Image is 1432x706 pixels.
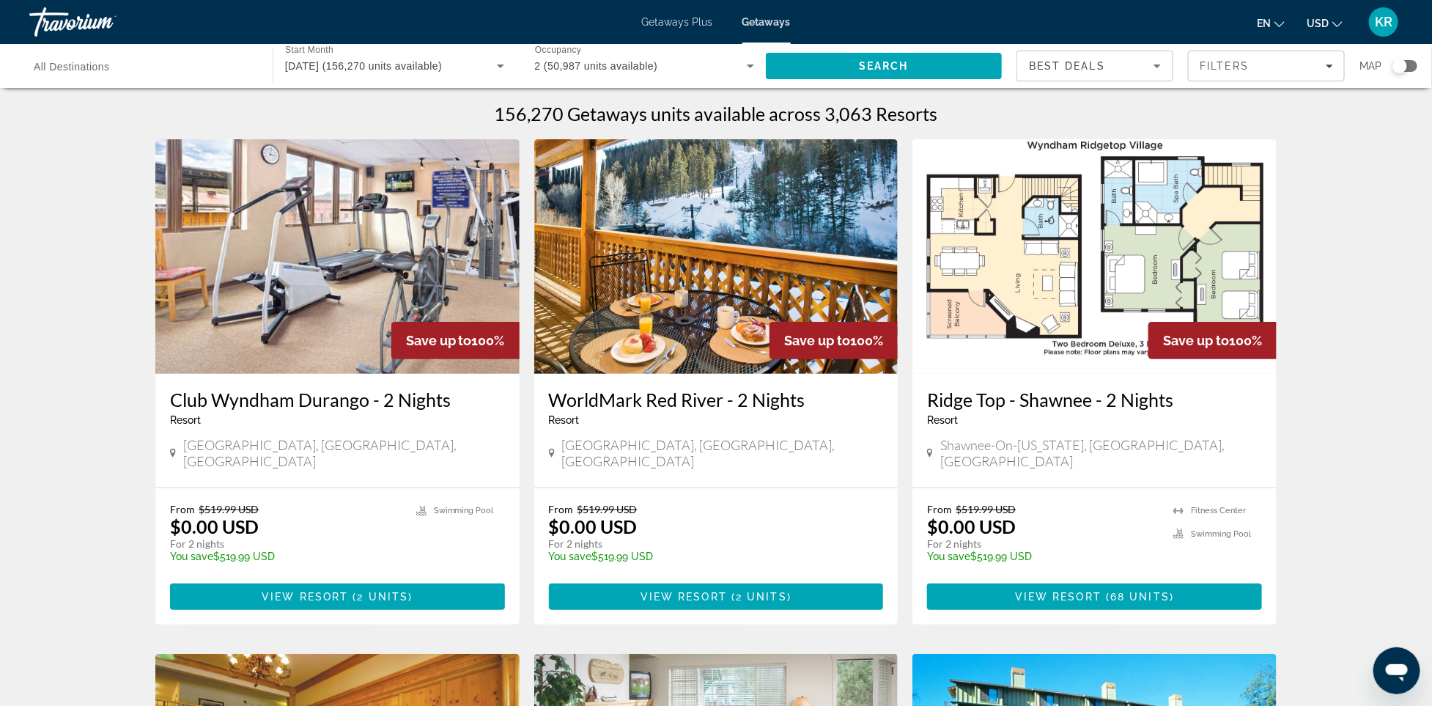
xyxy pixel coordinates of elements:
[927,389,1262,411] a: Ridge Top - Shawnee - 2 Nights
[927,503,952,515] span: From
[769,322,898,359] div: 100%
[170,537,402,551] p: For 2 nights
[535,45,581,55] span: Occupancy
[927,551,1159,562] p: $519.99 USD
[641,591,727,603] span: View Resort
[434,506,494,515] span: Swimming Pool
[170,414,201,426] span: Resort
[1373,647,1420,694] iframe: Button to launch messaging window
[406,333,472,348] span: Save up to
[199,503,259,515] span: $519.99 USD
[1257,12,1285,34] button: Change language
[742,16,791,28] a: Getaways
[784,333,850,348] span: Save up to
[1191,529,1251,539] span: Swimming Pool
[549,551,869,562] p: $519.99 USD
[549,551,592,562] span: You save
[170,503,195,515] span: From
[170,584,505,610] button: View Resort(2 units)
[1110,591,1170,603] span: 68 units
[1365,7,1403,37] button: User Menu
[766,53,1002,79] button: Search
[348,591,413,603] span: ( )
[170,515,259,537] p: $0.00 USD
[1015,591,1101,603] span: View Resort
[358,591,409,603] span: 2 units
[285,45,333,55] span: Start Month
[956,503,1016,515] span: $519.99 USD
[34,61,110,73] span: All Destinations
[549,414,580,426] span: Resort
[927,414,958,426] span: Resort
[549,503,574,515] span: From
[534,139,898,374] img: WorldMark Red River - 2 Nights
[1029,57,1161,75] mat-select: Sort by
[727,591,791,603] span: ( )
[927,551,970,562] span: You save
[577,503,638,515] span: $519.99 USD
[391,322,520,359] div: 100%
[183,437,505,469] span: [GEOGRAPHIC_DATA], [GEOGRAPHIC_DATA], [GEOGRAPHIC_DATA]
[912,139,1277,374] img: Ridge Top - Shawnee - 2 Nights
[155,139,520,374] img: Club Wyndham Durango - 2 Nights
[859,60,909,72] span: Search
[927,515,1016,537] p: $0.00 USD
[549,389,884,411] a: WorldMark Red River - 2 Nights
[535,60,658,72] span: 2 (50,987 units available)
[549,515,638,537] p: $0.00 USD
[927,584,1262,610] button: View Resort(68 units)
[29,3,176,41] a: Travorium
[1029,60,1105,72] span: Best Deals
[549,584,884,610] button: View Resort(2 units)
[549,537,869,551] p: For 2 nights
[285,60,443,72] span: [DATE] (156,270 units available)
[1101,591,1174,603] span: ( )
[1375,15,1392,29] span: KR
[170,551,402,562] p: $519.99 USD
[1191,506,1246,515] span: Fitness Center
[170,389,505,411] a: Club Wyndham Durango - 2 Nights
[1200,60,1250,72] span: Filters
[495,103,938,125] h1: 156,270 Getaways units available across 3,063 Resorts
[170,551,213,562] span: You save
[1307,12,1343,34] button: Change currency
[1148,322,1277,359] div: 100%
[927,537,1159,551] p: For 2 nights
[34,58,254,76] input: Select destination
[736,591,787,603] span: 2 units
[1257,18,1271,29] span: en
[642,16,713,28] a: Getaways Plus
[1359,56,1381,76] span: Map
[1188,51,1345,81] button: Filters
[940,437,1262,469] span: Shawnee-On-[US_STATE], [GEOGRAPHIC_DATA], [GEOGRAPHIC_DATA]
[1307,18,1329,29] span: USD
[1163,333,1229,348] span: Save up to
[562,437,884,469] span: [GEOGRAPHIC_DATA], [GEOGRAPHIC_DATA], [GEOGRAPHIC_DATA]
[262,591,348,603] span: View Resort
